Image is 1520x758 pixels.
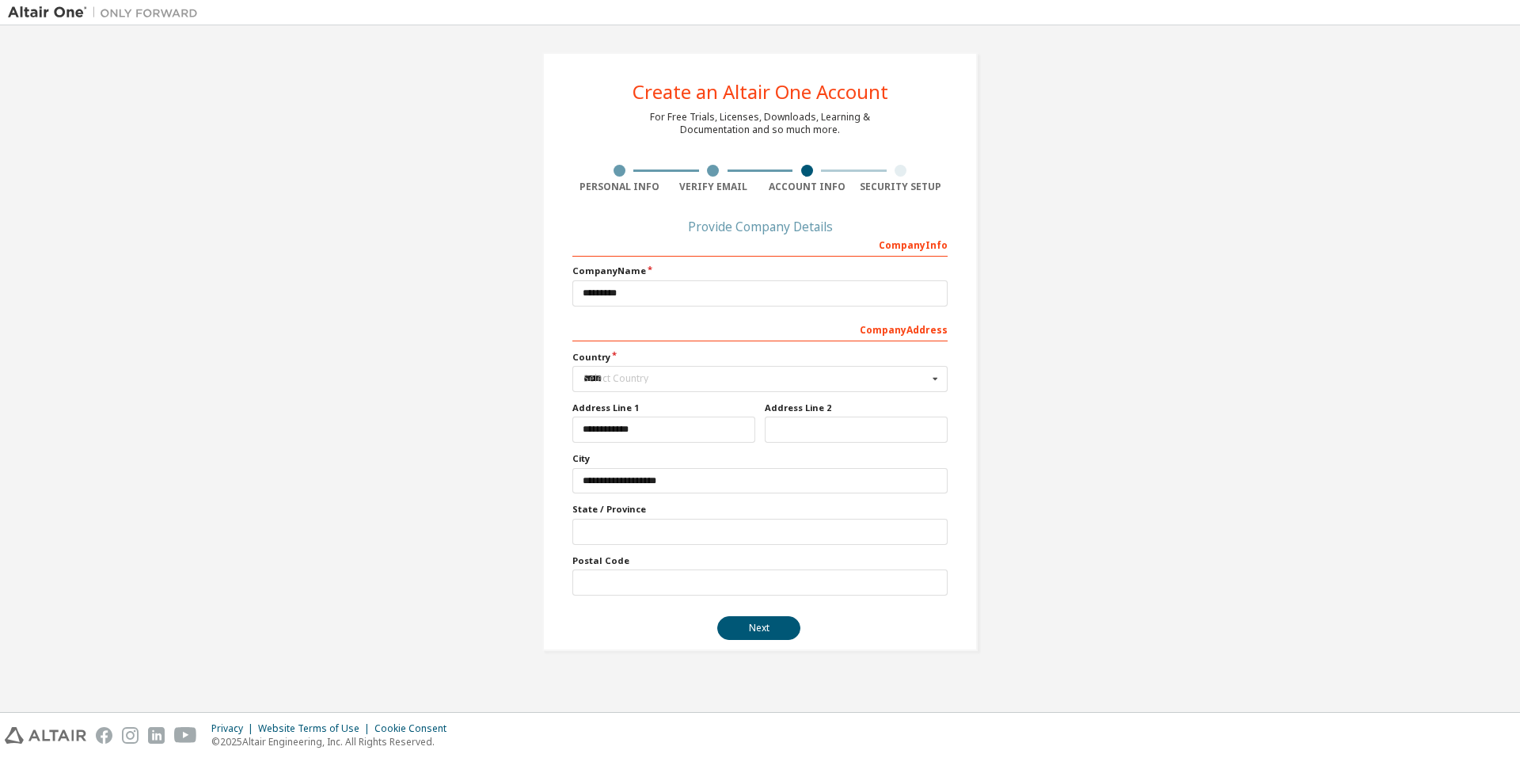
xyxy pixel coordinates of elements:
[572,351,948,364] label: Country
[211,722,258,735] div: Privacy
[854,181,948,193] div: Security Setup
[572,554,948,567] label: Postal Code
[572,452,948,465] label: City
[96,727,112,744] img: facebook.svg
[211,735,456,748] p: © 2025 Altair Engineering, Inc. All Rights Reserved.
[572,265,948,277] label: Company Name
[633,82,888,101] div: Create an Altair One Account
[760,181,854,193] div: Account Info
[572,402,755,414] label: Address Line 1
[572,503,948,516] label: State / Province
[583,374,928,383] div: Select Country
[572,222,948,231] div: Provide Company Details
[174,727,197,744] img: youtube.svg
[122,727,139,744] img: instagram.svg
[650,111,870,136] div: For Free Trials, Licenses, Downloads, Learning & Documentation and so much more.
[572,181,667,193] div: Personal Info
[374,722,456,735] div: Cookie Consent
[8,5,206,21] img: Altair One
[258,722,374,735] div: Website Terms of Use
[148,727,165,744] img: linkedin.svg
[5,727,86,744] img: altair_logo.svg
[572,316,948,341] div: Company Address
[717,616,800,640] button: Next
[667,181,761,193] div: Verify Email
[765,402,948,414] label: Address Line 2
[572,231,948,257] div: Company Info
